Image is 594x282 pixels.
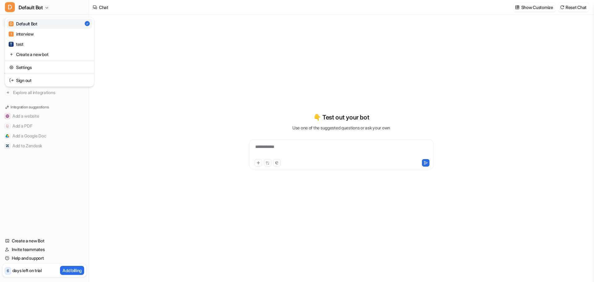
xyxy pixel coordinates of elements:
[19,3,43,12] span: Default Bot
[9,42,14,47] span: T
[9,77,14,84] img: reset
[9,64,14,71] img: reset
[9,41,24,47] div: test
[9,51,14,58] img: reset
[9,20,37,27] div: Default Bot
[9,21,14,26] span: D
[7,49,92,59] a: Create a new bot
[9,31,33,37] div: interview
[7,62,92,72] a: Settings
[7,75,92,85] a: Sign out
[9,32,14,37] span: I
[5,2,15,12] span: D
[5,17,94,87] div: DDefault Bot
